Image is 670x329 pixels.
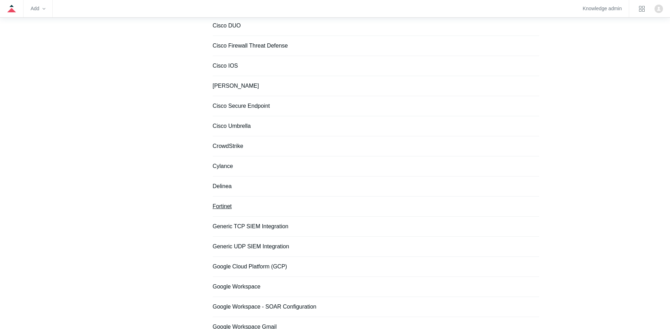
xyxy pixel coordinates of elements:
zd-hc-trigger: Click your profile icon to open the profile menu [655,5,663,13]
a: Google Workspace [213,284,261,290]
a: Cisco Secure Endpoint [213,103,270,109]
a: Knowledge admin [583,7,622,11]
a: CrowdStrike [213,143,243,149]
a: Generic UDP SIEM Integration [213,243,289,249]
a: Google Workspace - SOAR Configuration [213,304,317,310]
zd-hc-trigger: Add [31,7,45,11]
a: Google Cloud Platform (GCP) [213,263,287,269]
a: Cylance [213,163,233,169]
a: Generic TCP SIEM Integration [213,223,289,229]
a: Delinea [213,183,232,189]
a: Cisco Umbrella [213,123,251,129]
a: Fortinet [213,203,232,209]
a: Cisco Firewall Threat Defense [213,43,288,49]
a: Cisco IOS [213,63,238,69]
a: Cisco DUO [213,23,241,29]
a: [PERSON_NAME] [213,83,259,89]
img: user avatar [655,5,663,13]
